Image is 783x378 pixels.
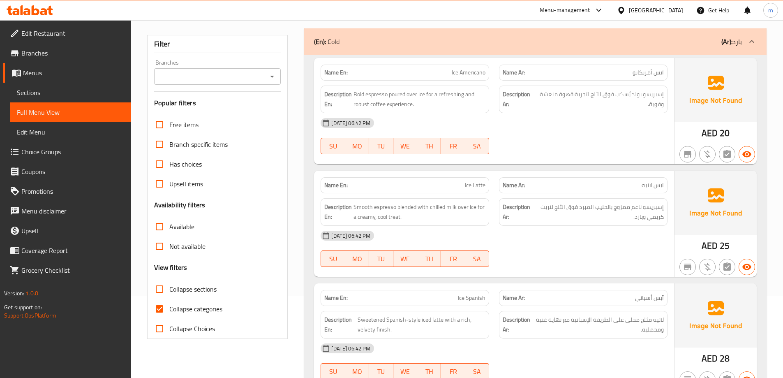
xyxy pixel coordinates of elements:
button: TH [417,138,441,154]
span: 1.0.0 [25,288,38,299]
span: Full Menu View [17,107,124,117]
span: TH [420,253,438,265]
span: Promotions [21,186,124,196]
span: TU [372,140,390,152]
span: AED [702,238,718,254]
strong: Name Ar: [503,181,525,190]
span: Smooth espresso blended with chilled milk over ice for a creamy, cool treat. [353,202,485,222]
span: Collapse Choices [169,324,215,334]
img: Ae5nvW7+0k+MAAAAAElFTkSuQmCC [674,58,757,122]
b: (Ar): [721,35,732,48]
span: Has choices [169,159,202,169]
a: Full Menu View [10,102,131,122]
span: Upsell items [169,179,203,189]
button: SA [465,250,489,267]
span: FR [444,253,462,265]
a: Promotions [3,181,131,201]
span: MO [349,253,366,265]
div: Menu-management [540,5,590,15]
span: WE [397,253,414,265]
span: ايس لاتيه [642,181,664,190]
span: SU [324,253,342,265]
strong: Description En: [324,315,356,335]
button: Purchased item [699,259,716,275]
span: TU [372,253,390,265]
span: FR [444,140,462,152]
span: WE [397,140,414,152]
a: Edit Menu [10,122,131,142]
a: Coupons [3,162,131,181]
span: Edit Restaurant [21,28,124,38]
a: Grocery Checklist [3,260,131,280]
span: [DATE] 06:42 PM [328,232,374,240]
h3: View filters [154,263,187,272]
strong: Name Ar: [503,68,525,77]
strong: Description Ar: [503,202,532,222]
button: WE [393,138,417,154]
a: Menus [3,63,131,83]
span: 28 [720,350,730,366]
button: TU [369,250,393,267]
button: FR [441,250,465,267]
span: لاتيه مثلج محلى على الطريقة الإسبانية مع نهاية غنية ومخملية. [534,315,664,335]
button: SA [465,138,489,154]
a: Sections [10,83,131,102]
button: SU [321,138,345,154]
span: آيس أسباني [635,294,664,302]
strong: Name En: [324,181,348,190]
strong: Description En: [324,202,352,222]
span: SA [469,253,486,265]
button: MO [345,138,369,154]
button: Purchased item [699,146,716,162]
span: TH [420,140,438,152]
span: إسبريسو بولد يُسكب فوق الثلج لتجربة قهوة منعشة وقوية. [536,89,664,109]
b: (En): [314,35,326,48]
strong: Description En: [324,89,352,109]
span: TU [372,366,390,378]
span: Branch specific items [169,139,228,149]
button: TU [369,138,393,154]
span: AED [702,350,718,366]
span: Collapse categories [169,304,222,314]
button: Open [266,71,278,82]
span: Edit Menu [17,127,124,137]
span: MO [349,366,366,378]
span: SU [324,140,342,152]
button: Not branch specific item [679,259,696,275]
span: TH [420,366,438,378]
button: Available [739,146,755,162]
a: Coverage Report [3,241,131,260]
strong: Name En: [324,68,348,77]
button: Not has choices [719,259,735,275]
span: SA [469,366,486,378]
span: Ice Latte [465,181,485,190]
a: Edit Restaurant [3,23,131,43]
span: Get support on: [4,302,42,313]
div: (En): Cold(Ar):بارد [304,28,767,55]
span: Not available [169,241,206,251]
a: Choice Groups [3,142,131,162]
a: Branches [3,43,131,63]
span: Coupons [21,167,124,176]
span: m [768,6,773,15]
p: Cold [314,37,340,46]
a: Menu disclaimer [3,201,131,221]
span: Free items [169,120,199,130]
span: SU [324,366,342,378]
p: بارد [721,37,742,46]
button: Not has choices [719,146,735,162]
span: SA [469,140,486,152]
img: Ae5nvW7+0k+MAAAAAElFTkSuQmCC [674,171,757,235]
span: Coverage Report [21,246,124,255]
span: WE [397,366,414,378]
strong: Description Ar: [503,89,535,109]
strong: Description Ar: [503,315,533,335]
span: Upsell [21,226,124,236]
button: TH [417,250,441,267]
button: Not branch specific item [679,146,696,162]
button: WE [393,250,417,267]
span: [DATE] 06:42 PM [328,119,374,127]
span: Menus [23,68,124,78]
img: Ae5nvW7+0k+MAAAAAElFTkSuQmCC [674,283,757,348]
a: Support.OpsPlatform [4,310,56,321]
